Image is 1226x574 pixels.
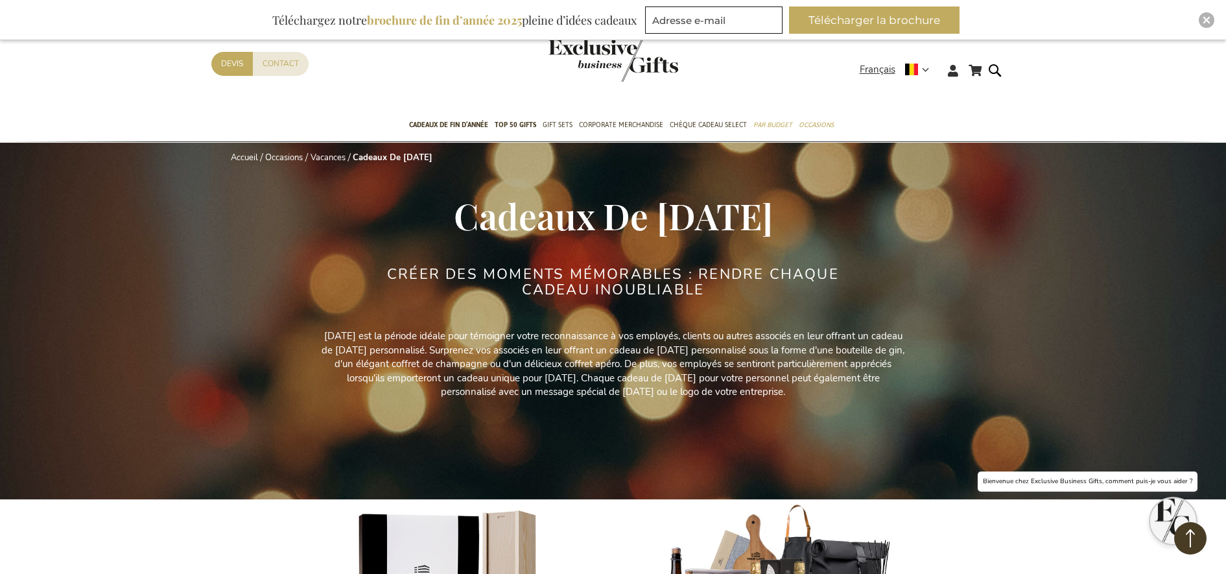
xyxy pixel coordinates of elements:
span: Cadeaux De [DATE] [454,191,773,239]
img: Exclusive Business gifts logo [548,39,678,82]
a: Occasions [265,152,303,163]
h2: CRÉER DES MOMENTS MÉMORABLES : RENDRE CHAQUE CADEAU INOUBLIABLE [370,267,856,298]
p: [DATE] est la période idéale pour témoigner votre reconnaissance à vos employés, clients ou autre... [322,329,905,399]
form: marketing offers and promotions [645,6,786,38]
span: Par budget [753,118,792,132]
a: Contact [253,52,309,76]
div: Français [860,62,937,77]
span: Gift Sets [543,118,572,132]
span: Occasions [799,118,834,132]
button: Télécharger la brochure [789,6,960,34]
img: Close [1203,16,1210,24]
span: Cadeaux de fin d’année [409,118,488,132]
a: store logo [548,39,613,82]
a: Devis [211,52,253,76]
input: Adresse e-mail [645,6,783,34]
span: TOP 50 Gifts [495,118,536,132]
strong: Cadeaux De [DATE] [353,152,432,163]
a: Accueil [231,152,258,163]
span: Chèque Cadeau Select [670,118,747,132]
b: brochure de fin d’année 2025 [367,12,522,28]
div: Téléchargez notre pleine d’idées cadeaux [266,6,642,34]
a: Vacances [311,152,346,163]
span: Français [860,62,895,77]
div: Close [1199,12,1214,28]
span: Corporate Merchandise [579,118,663,132]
